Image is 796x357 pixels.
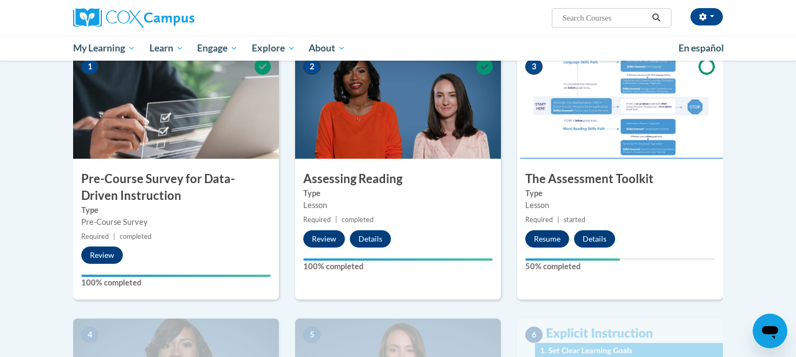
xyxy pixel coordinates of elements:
button: Details [350,230,391,248]
h3: The Assessment Toolkit [517,171,723,187]
img: Cox Campus [73,8,194,28]
button: Review [81,246,123,264]
div: Pre-Course Survey [81,216,271,228]
span: | [557,216,559,224]
h3: Pre-Course Survey for Data-Driven Instruction [73,171,279,204]
span: | [113,232,115,241]
input: Search Courses [562,11,648,24]
a: Engage [190,36,245,61]
a: Learn [142,36,191,61]
a: About [302,36,353,61]
div: Lesson [525,199,715,211]
span: Required [81,232,109,241]
label: 100% completed [81,277,271,289]
span: 6 [525,327,543,343]
span: 1 [81,59,99,75]
span: 2 [303,59,321,75]
div: Your progress [81,275,271,277]
label: 100% completed [303,261,493,272]
span: My Learning [73,42,135,55]
iframe: Button to launch messaging window [753,314,787,348]
span: Required [525,216,553,224]
label: 50% completed [525,261,715,272]
span: Required [303,216,331,224]
img: Course Image [73,50,279,159]
div: Your progress [303,258,493,261]
button: Review [303,230,345,248]
label: Type [303,187,493,199]
button: Account Settings [690,8,723,25]
button: Details [574,230,615,248]
a: My Learning [66,36,142,61]
div: Your progress [525,258,620,261]
a: Cox Campus [73,8,279,28]
span: 3 [525,59,543,75]
h3: Assessing Reading [295,171,501,187]
label: Type [525,187,715,199]
label: Type [81,204,271,216]
span: Learn [149,42,184,55]
img: Course Image [517,50,723,159]
span: started [564,216,585,224]
span: 4 [81,327,99,343]
span: About [309,42,345,55]
span: En español [678,42,724,54]
div: Lesson [303,199,493,211]
span: completed [342,216,374,224]
a: Explore [245,36,302,61]
span: completed [120,232,152,241]
img: Course Image [295,50,501,159]
span: Explore [252,42,295,55]
button: Resume [525,230,569,248]
div: Main menu [57,36,739,61]
button: Search [648,11,664,24]
span: 5 [303,327,321,343]
span: | [335,216,337,224]
a: En español [671,37,731,60]
span: Engage [197,42,238,55]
